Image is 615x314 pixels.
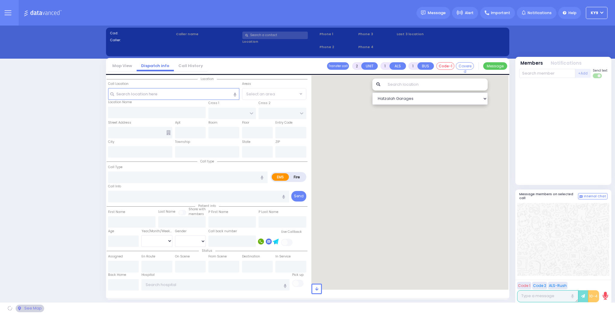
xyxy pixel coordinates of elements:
[421,11,426,15] img: message.svg
[593,73,602,79] label: Turn off text
[358,32,395,37] span: Phone 3
[141,229,172,234] div: Year/Month/Week/Day
[586,7,607,19] button: KY9
[242,82,251,86] label: Areas
[465,10,474,16] span: Alert
[141,279,289,291] input: Search hospital
[528,10,552,16] span: Notifications
[291,191,306,202] button: Send
[242,32,308,39] input: Search a contact
[259,210,278,214] label: P Last Name
[272,173,289,181] label: EMS
[384,78,488,91] input: Search location
[519,69,575,78] input: Search member
[517,282,531,289] button: Code 1
[108,100,132,105] label: Location Name
[108,120,131,125] label: Street Address
[281,229,302,234] label: Use Callback
[591,10,598,16] span: KY9
[580,195,583,198] img: comment-alt.png
[174,63,208,69] a: Call History
[137,63,174,69] a: Dispatch info
[199,248,215,253] span: Status
[108,254,123,259] label: Assigned
[198,77,217,81] span: Location
[208,120,217,125] label: Room
[158,209,175,214] label: Last Name
[578,193,607,200] button: Internal Chat
[593,68,607,73] span: Send text
[175,254,190,259] label: On Scene
[176,32,240,37] label: Caller name
[519,192,578,200] h5: Message members on selected call
[242,140,250,144] label: State
[166,130,171,135] span: Other building occupants
[397,32,451,37] label: Last 3 location
[208,254,227,259] label: From Scene
[275,254,291,259] label: In Service
[141,254,155,259] label: En Route
[175,140,190,144] label: Township
[584,194,606,199] span: Internal Chat
[208,101,219,106] label: Cross 1
[436,62,454,70] button: Code-1
[108,63,137,69] a: Map View
[520,60,543,67] button: Members
[275,120,292,125] label: Entry Code
[417,62,434,70] button: BUS
[548,282,568,289] button: ALS-Rush
[141,272,155,277] label: Hospital
[242,120,249,125] label: Floor
[108,82,129,86] label: Call Location
[208,210,228,214] label: P First Name
[197,159,217,164] span: Call type
[358,45,395,50] span: Phone 4
[483,62,507,70] button: Message
[24,9,64,17] img: Logo
[175,229,186,234] label: Gender
[110,31,174,36] label: Cad:
[108,165,123,170] label: Call Type
[110,38,174,43] label: Caller:
[175,120,180,125] label: Apt
[108,272,126,277] label: Back Home
[108,88,239,100] input: Search location here
[551,60,582,67] button: Notifications
[108,140,114,144] label: City
[389,62,406,70] button: ALS
[491,10,510,16] span: Important
[292,272,304,277] label: Pick up
[532,282,547,289] button: Code 2
[289,173,305,181] label: Fire
[259,101,271,106] label: Cross 2
[242,39,318,44] label: Location
[428,10,446,16] span: Message
[16,305,44,312] div: See map
[456,62,474,70] button: Covered
[568,10,577,16] span: Help
[242,254,260,259] label: Destination
[320,32,356,37] span: Phone 1
[189,212,204,216] span: members
[327,62,349,70] button: Transfer call
[275,140,280,144] label: ZIP
[208,229,237,234] label: Call back number
[189,207,206,211] small: Share with
[320,45,356,50] span: Phone 2
[195,204,219,208] span: Patient info
[361,62,378,70] button: UNIT
[246,91,275,97] span: Select an area
[108,229,114,234] label: Age
[108,184,121,189] label: Call Info
[108,210,125,214] label: First Name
